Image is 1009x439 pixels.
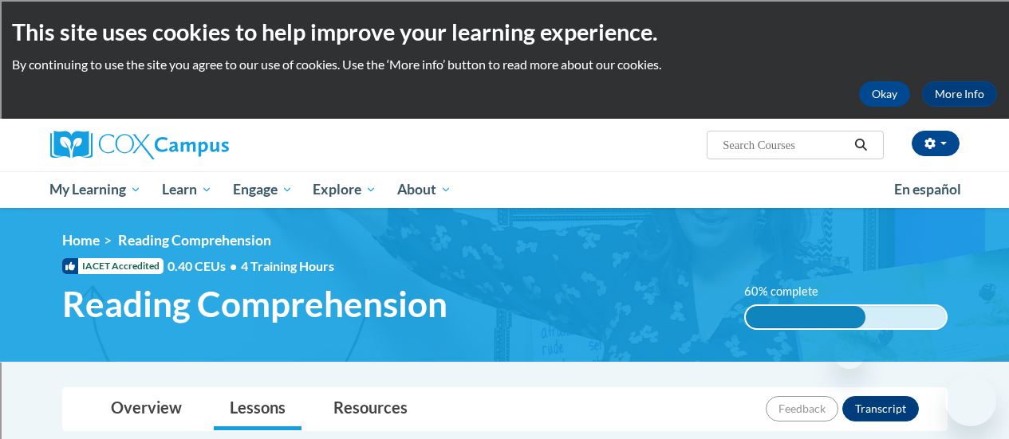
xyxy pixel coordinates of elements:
span: Reading Comprehension [62,283,447,325]
span: • [230,258,237,273]
a: Explore [302,171,387,208]
button: Search [849,135,873,155]
iframe: Button to launch messaging window [945,375,996,426]
span: Learn [162,180,212,199]
a: Home [62,232,100,249]
span: IACET Accredited [62,258,164,274]
span: En español [894,181,961,198]
a: My Learning [40,171,152,208]
span: Explore [313,180,376,199]
span: Reading Comprehension [118,232,271,249]
button: Account Settings [912,131,960,156]
span: 0.40 CEUs [168,257,241,275]
a: Engage [223,171,303,208]
span: Engage [233,180,293,199]
div: Main menu [38,171,972,208]
div: 60% complete [746,306,866,328]
a: En español [884,173,972,206]
span: About [397,180,451,199]
input: Search Courses [721,135,849,155]
a: Learn [152,171,223,208]
span: My Learning [49,180,141,199]
a: About [387,171,462,208]
iframe: Close message [834,337,865,369]
label: 60% complete [744,283,836,300]
img: Cox Campus [50,131,229,159]
a: Cox Campus [50,131,337,159]
span: 4 Training Hours [241,258,334,273]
